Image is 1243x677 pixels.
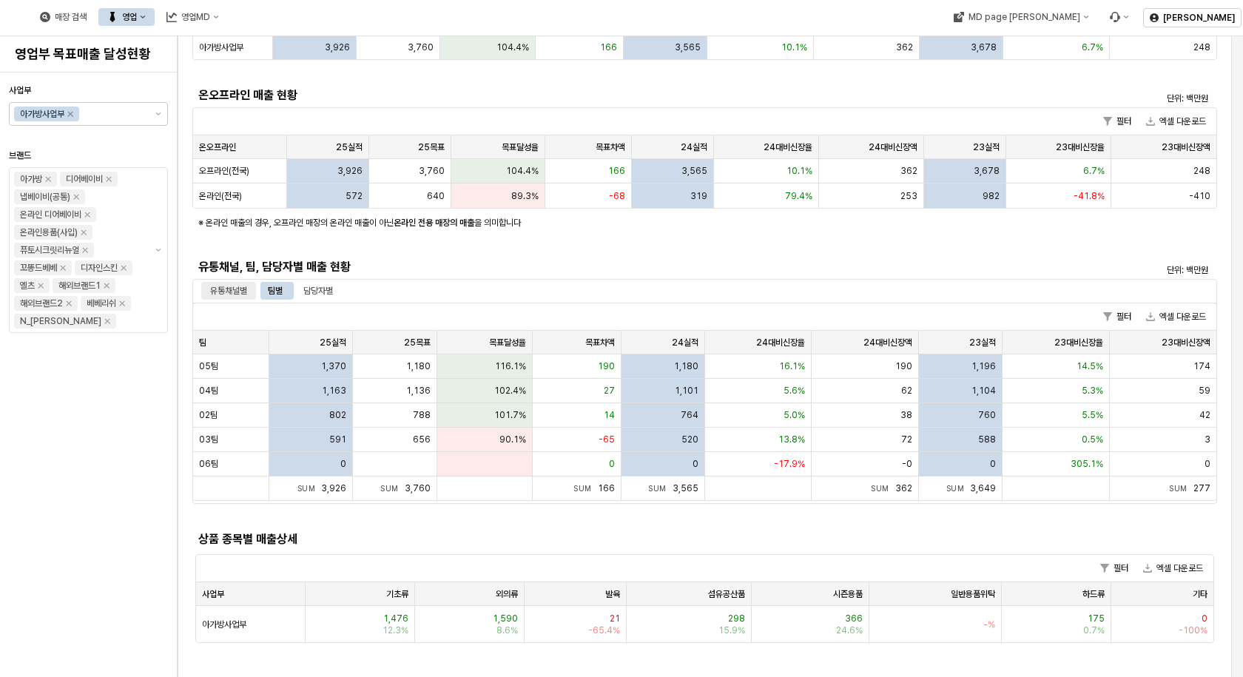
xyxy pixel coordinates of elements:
span: 59 [1199,385,1210,397]
span: 24.6% [836,624,863,636]
h5: 온오프라인 매출 현황 [198,88,955,103]
span: 05팀 [199,360,218,372]
div: 엘츠 [20,278,35,293]
span: 362 [895,483,912,494]
span: 3,926 [325,41,350,53]
span: Sum [946,484,971,493]
span: 8.6% [496,624,518,636]
div: Remove 디자인스킨 [121,265,127,271]
span: 24실적 [681,141,707,153]
div: 아가방 [20,172,42,186]
span: 174 [1193,360,1210,372]
span: 3,760 [408,41,434,53]
button: [PERSON_NAME] [1143,8,1242,27]
div: 매장 검색 [55,12,87,22]
span: 588 [978,434,996,445]
div: Remove 베베리쉬 [119,300,125,306]
span: 06팀 [199,458,218,470]
span: 104.4% [506,165,539,177]
div: 베베리쉬 [87,296,116,311]
span: 24대비신장액 [869,141,917,153]
span: 1,104 [971,385,996,397]
button: 엑셀 다운로드 [1140,112,1212,130]
span: 72 [901,434,912,445]
span: 3,565 [675,41,701,53]
span: 3,926 [337,165,363,177]
div: 담당자별 [294,282,342,300]
span: 6.7% [1083,165,1105,177]
div: 아가방사업부 [20,107,64,121]
span: 42 [1199,409,1210,421]
span: 온라인(전국) [199,190,242,202]
div: 퓨토시크릿리뉴얼 [20,243,79,257]
div: MD page 이동 [944,8,1097,26]
span: 기타 [1193,588,1207,600]
span: 0.5% [1082,434,1103,445]
span: 0 [1205,458,1210,470]
span: 0 [693,458,698,470]
span: 362 [896,41,913,53]
span: 0.7% [1083,624,1105,636]
span: 0 [340,458,346,470]
div: Remove 해외브랜드1 [104,283,110,289]
span: 사업부 [202,588,224,600]
button: 제안 사항 표시 [149,168,167,332]
span: 3,926 [321,483,346,494]
span: 640 [427,190,445,202]
button: 제안 사항 표시 [149,103,167,125]
span: 24대비신장율 [764,141,812,153]
span: 아가방사업부 [199,41,243,53]
span: 520 [681,434,698,445]
span: 764 [681,409,698,421]
span: 248 [1193,41,1210,53]
div: Menu item 6 [1100,8,1137,26]
span: 목표달성율 [502,141,539,153]
div: 유통채널별 [201,282,256,300]
p: ※ 온라인 매출의 경우, 오프라인 매장의 온라인 매출이 아닌 을 의미합니다 [198,216,1040,229]
button: 엑셀 다운로드 [1140,308,1212,326]
span: 0 [609,458,615,470]
span: 목표차액 [596,141,625,153]
span: 319 [690,190,707,202]
span: 1,196 [971,360,996,372]
span: 788 [413,409,431,421]
span: 116.1% [495,360,526,372]
span: Sum [871,484,895,493]
span: 175 [1088,613,1105,624]
div: Remove 꼬똥드베베 [60,265,66,271]
span: 23대비신장액 [1162,337,1210,348]
span: 25목표 [418,141,445,153]
span: 79.4% [785,190,812,202]
span: 802 [329,409,346,421]
span: 5.5% [1082,409,1103,421]
span: 5.0% [784,409,805,421]
span: 1,590 [493,613,518,624]
span: 166 [608,165,625,177]
button: 필터 [1097,308,1137,326]
span: 3,565 [681,165,707,177]
span: 03팀 [199,434,218,445]
span: 102.4% [494,385,526,397]
span: 5.3% [1082,385,1103,397]
div: 온라인용품(사입) [20,225,78,240]
span: 5.6% [784,385,805,397]
span: 24대비신장율 [756,337,805,348]
button: 필터 [1097,112,1137,130]
span: 3,678 [974,165,1000,177]
span: Sum [380,484,405,493]
span: 982 [983,190,1000,202]
div: N_[PERSON_NAME] [20,314,101,329]
span: 166 [600,41,617,53]
button: 영업MD [158,8,228,26]
span: 101.7% [494,409,526,421]
span: -17.9% [774,458,805,470]
div: 냅베이비(공통) [20,189,70,204]
span: 23실적 [973,141,1000,153]
span: 89.3% [511,190,539,202]
span: 1,163 [322,385,346,397]
div: 영업 [98,8,155,26]
h5: 유통채널, 팀, 담당자별 매출 현황 [198,260,955,274]
span: -0 [902,458,912,470]
span: 1,180 [674,360,698,372]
